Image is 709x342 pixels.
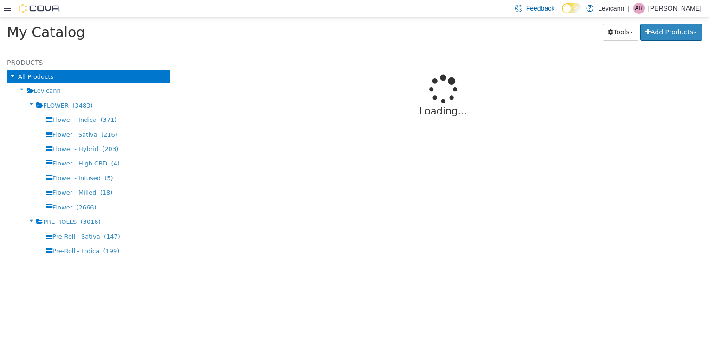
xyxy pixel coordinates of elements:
span: (4) [111,143,119,150]
p: [PERSON_NAME] [648,3,702,14]
span: Flower - Infused [52,158,101,165]
span: PRE-ROLLS [43,201,77,208]
span: Flower - Indica [52,99,97,106]
button: Tools [603,6,638,24]
span: FLOWER [43,85,69,92]
p: Loading... [212,87,674,102]
h5: Products [7,40,170,51]
button: Add Products [640,6,702,24]
span: Pre-Roll - Indica [52,230,99,237]
div: Adam Rouselle [633,3,645,14]
p: | [628,3,630,14]
span: (203) [102,128,118,135]
p: Levicann [598,3,624,14]
input: Dark Mode [562,3,581,13]
span: Flower - Hybrid [52,128,98,135]
span: Levicann [34,70,61,77]
span: Feedback [526,4,554,13]
span: My Catalog [7,7,85,23]
span: (147) [104,216,120,223]
span: Flower - High CBD [52,143,107,150]
span: All Products [18,56,53,63]
span: Flower [52,187,72,194]
span: (199) [103,230,119,237]
span: Pre-Roll - Sativa [52,216,100,223]
span: (3016) [80,201,100,208]
span: (371) [100,99,116,106]
span: Flower - Sativa [52,114,97,121]
span: Flower - Milled [52,172,96,179]
span: (5) [104,158,113,165]
img: Cova [19,4,60,13]
span: (2666) [76,187,96,194]
span: AR [635,3,643,14]
span: (18) [100,172,113,179]
span: (216) [101,114,117,121]
span: (3483) [72,85,92,92]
